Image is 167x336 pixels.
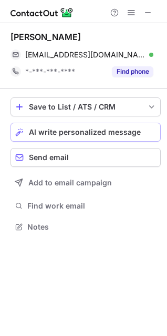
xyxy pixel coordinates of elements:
button: Add to email campaign [11,173,161,192]
div: [PERSON_NAME] [11,32,81,42]
span: AI write personalized message [29,128,141,136]
span: [EMAIL_ADDRESS][DOMAIN_NAME] [25,50,145,60]
img: ContactOut v5.3.10 [11,6,74,19]
span: Notes [27,222,156,232]
button: Notes [11,220,161,234]
button: AI write personalized message [11,123,161,142]
button: save-profile-one-click [11,97,161,116]
button: Find work email [11,199,161,213]
span: Find work email [27,201,156,211]
span: Send email [29,153,69,162]
button: Reveal Button [112,66,153,77]
div: Save to List / ATS / CRM [29,103,142,111]
button: Send email [11,148,161,167]
span: Add to email campaign [28,179,112,187]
